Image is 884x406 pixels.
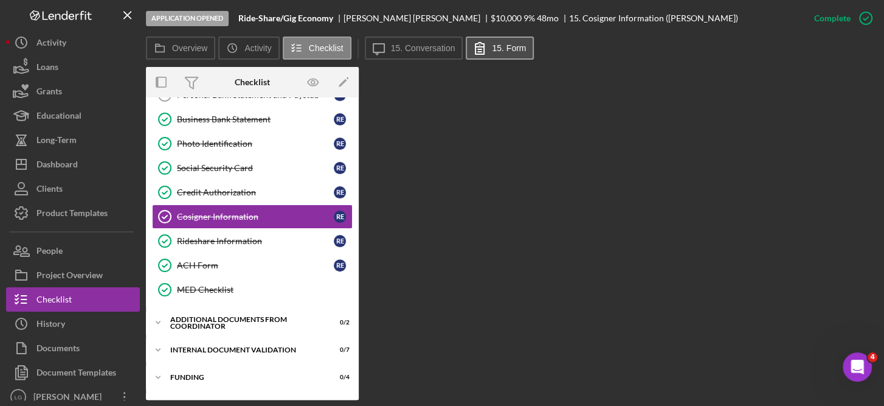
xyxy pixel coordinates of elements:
[36,201,108,228] div: Product Templates
[36,79,62,107] div: Grants
[36,55,58,82] div: Loans
[6,312,140,336] button: History
[170,346,319,354] div: Internal Document Validation
[36,128,77,155] div: Long-Term
[152,131,353,156] a: Photo IdentificationRE
[152,278,353,302] a: MED Checklist
[152,253,353,278] a: ACH FormRE
[6,360,140,385] button: Document Templates
[334,235,346,247] div: R E
[537,13,559,23] div: 48 mo
[492,43,526,53] label: 15. Form
[6,128,140,152] button: Long-Term
[177,285,352,295] div: MED Checklist
[283,37,351,60] button: Checklist
[152,229,353,253] a: Rideshare InformationRE
[170,374,319,381] div: Funding
[152,180,353,205] a: Credit AuthorizationRE
[177,114,334,124] div: Business Bank Statement
[36,287,72,315] div: Checklist
[218,37,279,60] button: Activity
[177,187,334,197] div: Credit Authorization
[466,37,534,60] button: 15. Form
[15,394,22,401] text: LG
[36,312,65,339] div: History
[6,336,140,360] button: Documents
[868,352,877,362] span: 4
[177,139,334,149] div: Photo Identification
[328,374,350,381] div: 0 / 4
[238,13,333,23] b: Ride-Share/Gig Economy
[36,263,103,290] div: Project Overview
[6,239,140,263] button: People
[344,13,491,23] div: [PERSON_NAME] [PERSON_NAME]
[328,346,350,354] div: 0 / 7
[491,13,522,23] span: $10,000
[152,107,353,131] a: Business Bank StatementRE
[177,261,334,270] div: ACH Form
[843,352,872,382] iframe: Intercom live chat
[244,43,271,53] label: Activity
[334,138,346,150] div: R E
[6,201,140,225] button: Product Templates
[6,263,140,287] button: Project Overview
[6,79,140,103] button: Grants
[334,162,346,174] div: R E
[36,30,66,58] div: Activity
[177,212,334,222] div: Cosigner Information
[309,43,344,53] label: Checklist
[146,11,229,26] div: Application Opened
[6,287,140,312] button: Checklist
[36,177,63,204] div: Clients
[569,13,738,23] div: 15. Cosigner Information ([PERSON_NAME])
[172,43,207,53] label: Overview
[177,236,334,246] div: Rideshare Information
[334,186,346,198] div: R E
[36,336,80,363] div: Documents
[328,319,350,326] div: 0 / 2
[802,6,878,30] button: Complete
[36,103,81,131] div: Educational
[391,43,455,53] label: 15. Conversation
[146,37,215,60] button: Overview
[6,152,140,177] button: Dashboard
[334,259,346,271] div: R E
[334,113,346,125] div: R E
[36,239,63,266] div: People
[152,156,353,180] a: Social Security CardRE
[365,37,463,60] button: 15. Conversation
[6,30,140,55] button: Activity
[36,360,116,388] div: Document Templates
[152,205,353,229] a: Cosigner InformationRE
[6,55,140,79] button: Loans
[6,103,140,128] button: Educational
[235,77,270,87] div: Checklist
[177,163,334,173] div: Social Security Card
[523,13,535,23] div: 9 %
[814,6,851,30] div: Complete
[170,316,319,330] div: Additional Documents from Coordinator
[6,177,140,201] button: Clients
[334,211,346,223] div: R E
[36,152,78,180] div: Dashboard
